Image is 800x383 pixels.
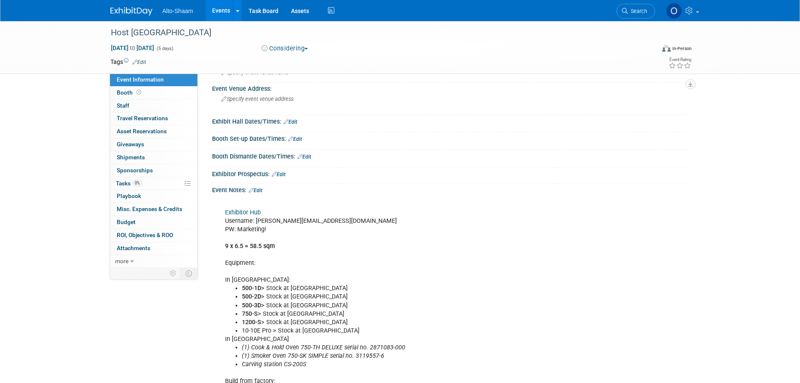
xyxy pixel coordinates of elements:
[166,268,181,279] td: Personalize Event Tab Strip
[242,310,258,317] b: 750-S
[110,7,152,16] img: ExhibitDay
[242,301,593,310] li: > Stock at [GEOGRAPHIC_DATA]
[117,128,167,135] span: Asset Reservations
[672,45,692,52] div: In-Person
[117,245,150,251] span: Attachments
[133,180,142,186] span: 0%
[163,8,193,14] span: Alto-Shaam
[117,232,173,238] span: ROI, Objectives & ROO
[115,258,129,264] span: more
[242,318,593,327] li: > Stock at [GEOGRAPHIC_DATA]
[110,255,197,268] a: more
[259,44,311,53] button: Considering
[212,115,690,126] div: Exhibit Hall Dates/Times:
[212,168,690,179] div: Exhibitor Prospectus:
[110,74,197,86] a: Event Information
[242,344,405,351] i: (1) Cook & Hold Oven 750-TH DELUXE serial no. 2871083-000
[156,46,173,51] span: (5 days)
[110,112,197,125] a: Travel Reservations
[110,216,197,229] a: Budget
[288,136,302,142] a: Edit
[110,138,197,151] a: Giveaways
[242,327,593,335] li: 10-10E Pro > Stock at [GEOGRAPHIC_DATA]
[212,82,690,93] div: Event Venue Address:
[180,268,197,279] td: Toggle Event Tabs
[110,58,146,66] td: Tags
[221,96,294,102] span: Specify event venue address
[212,184,690,195] div: Event Notes:
[132,59,146,65] a: Edit
[242,284,593,293] li: > Stock at [GEOGRAPHIC_DATA]
[212,132,690,143] div: Booth Set-up Dates/Times:
[110,203,197,216] a: Misc. Expenses & Credits
[242,352,384,359] i: (1) Smoker Oven 750-SK SIMPLE serial no. 3119557-6
[242,293,261,300] b: 500-2D
[242,285,261,292] b: 500-1D
[225,209,261,216] a: Exhibitor Hub
[129,45,136,51] span: to
[117,154,145,161] span: Shipments
[242,361,306,368] i: Carving station CS-200S
[242,302,261,309] b: 500-3D
[117,115,168,122] span: Travel Reservations
[110,164,197,177] a: Sponsorships
[117,167,153,174] span: Sponsorships
[117,141,144,148] span: Giveaways
[110,100,197,112] a: Staff
[242,293,593,301] li: > Stock at [GEOGRAPHIC_DATA]
[616,4,655,18] a: Search
[225,243,275,250] b: 9 x 6.5 = 58.5 sqm
[110,151,197,164] a: Shipments
[117,219,136,225] span: Budget
[606,44,692,56] div: Event Format
[110,190,197,203] a: Playbook
[110,229,197,242] a: ROI, Objectives & ROO
[628,8,647,14] span: Search
[249,188,262,193] a: Edit
[110,177,197,190] a: Tasks0%
[108,25,643,40] div: Host [GEOGRAPHIC_DATA]
[242,310,593,318] li: > Stock at [GEOGRAPHIC_DATA]
[110,87,197,99] a: Booth
[116,180,142,187] span: Tasks
[242,319,261,326] b: 1200-S
[117,89,143,96] span: Booth
[283,119,297,125] a: Edit
[662,45,671,52] img: Format-Inperson.png
[117,193,141,199] span: Playbook
[666,3,682,19] img: Olivia Strasser
[110,125,197,138] a: Asset Reservations
[117,76,164,83] span: Event Information
[117,206,182,212] span: Misc. Expenses & Credits
[212,150,690,161] div: Booth Dismantle Dates/Times:
[110,242,197,255] a: Attachments
[272,172,286,177] a: Edit
[117,102,129,109] span: Staff
[297,154,311,160] a: Edit
[135,89,143,95] span: Booth not reserved yet
[669,58,691,62] div: Event Rating
[110,44,155,52] span: [DATE] [DATE]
